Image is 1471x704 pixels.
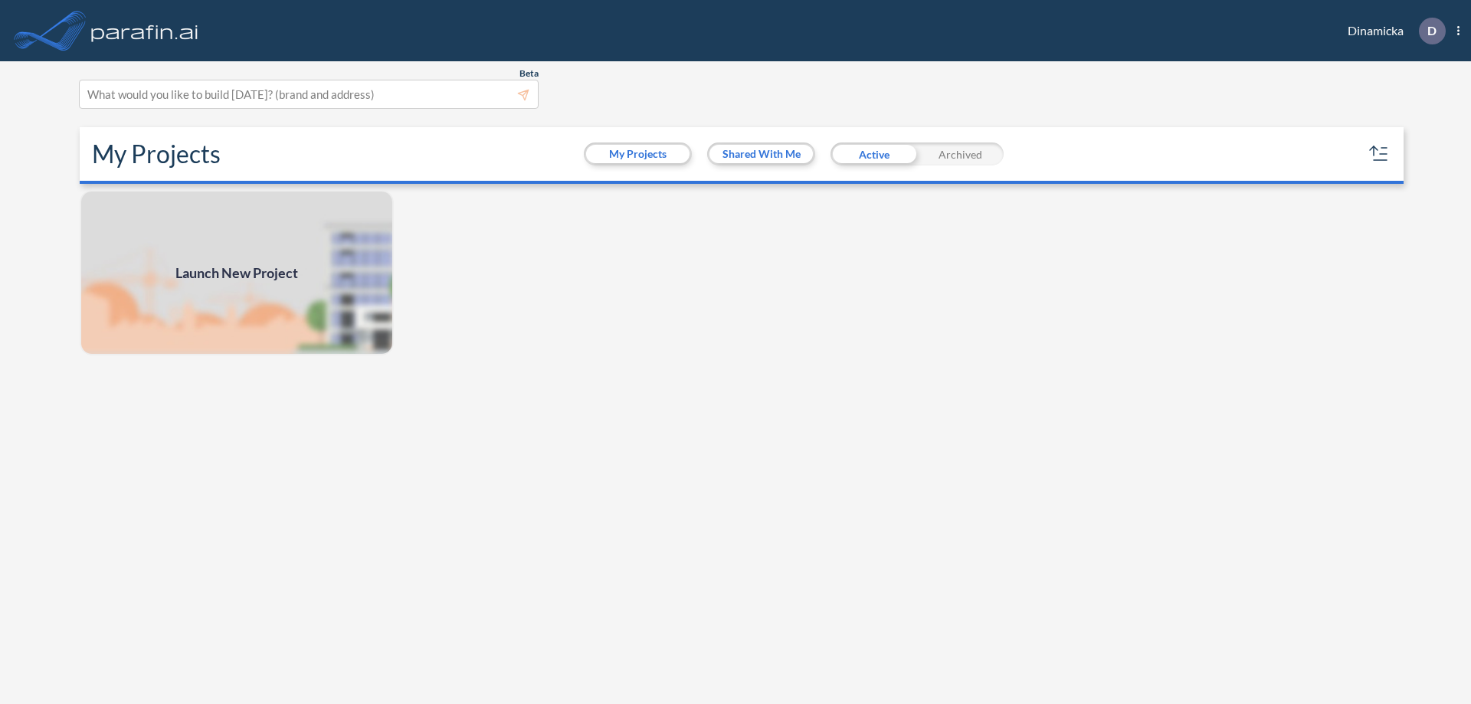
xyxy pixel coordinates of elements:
[519,67,539,80] span: Beta
[1367,142,1391,166] button: sort
[917,142,1004,165] div: Archived
[586,145,690,163] button: My Projects
[80,190,394,355] img: add
[175,263,298,283] span: Launch New Project
[1427,24,1437,38] p: D
[831,142,917,165] div: Active
[88,15,201,46] img: logo
[80,190,394,355] a: Launch New Project
[92,139,221,169] h2: My Projects
[1325,18,1460,44] div: Dinamicka
[709,145,813,163] button: Shared With Me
